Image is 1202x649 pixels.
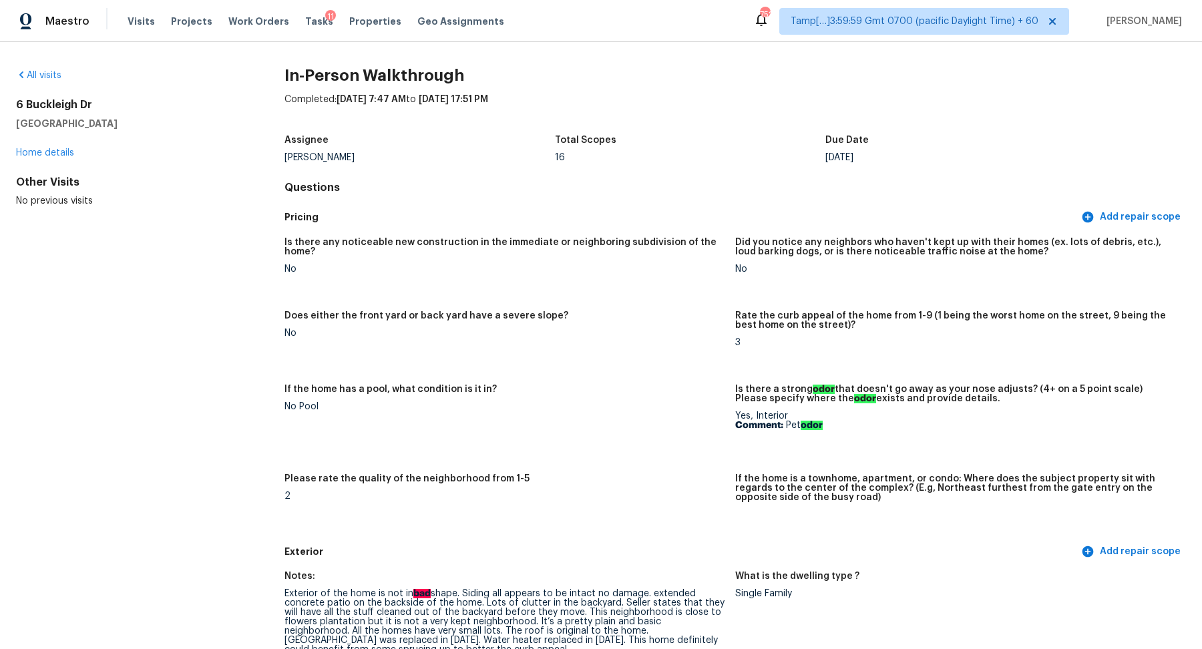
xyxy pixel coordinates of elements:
[284,572,315,581] h5: Notes:
[735,474,1175,502] h5: If the home is a townhome, apartment, or condo: Where does the subject property sit with regards ...
[284,93,1186,128] div: Completed: to
[284,329,725,338] div: No
[284,136,329,145] h5: Assignee
[284,311,568,320] h5: Does either the front yard or back yard have a severe slope?
[16,71,61,80] a: All visits
[735,411,1175,430] div: Yes, Interior
[284,264,725,274] div: No
[735,421,783,430] b: Comment:
[735,264,1175,274] div: No
[735,421,1175,430] p: Pet
[16,117,242,130] h5: [GEOGRAPHIC_DATA]
[284,238,725,256] h5: Is there any noticeable new construction in the immediate or neighboring subdivision of the home?
[284,491,725,501] div: 2
[854,394,876,403] ah_el_jm_1744356538015: odor
[735,238,1175,256] h5: Did you notice any neighbors who haven't kept up with their homes (ex. lots of debris, etc.), lou...
[417,15,504,28] span: Geo Assignments
[171,15,212,28] span: Projects
[413,589,431,598] ah_el_jm_1744357345922: bad
[284,385,497,394] h5: If the home has a pool, what condition is it in?
[555,136,616,145] h5: Total Scopes
[325,10,336,23] div: 11
[284,181,1186,194] h4: Questions
[735,589,1175,598] div: Single Family
[791,15,1038,28] span: Tamp[…]3:59:59 Gmt 0700 (pacific Daylight Time) + 60
[284,402,725,411] div: No Pool
[16,196,93,206] span: No previous visits
[813,385,835,394] ah_el_jm_1744356538015: odor
[16,176,242,189] div: Other Visits
[337,95,406,104] span: [DATE] 7:47 AM
[555,153,825,162] div: 16
[284,545,1078,559] h5: Exterior
[16,148,74,158] a: Home details
[735,311,1175,330] h5: Rate the curb appeal of the home from 1-9 (1 being the worst home on the street, 9 being the best...
[801,421,823,430] ah_el_jm_1744356538015: odor
[284,474,530,483] h5: Please rate the quality of the neighborhood from 1-5
[305,17,333,26] span: Tasks
[16,98,242,112] h2: 6 Buckleigh Dr
[128,15,155,28] span: Visits
[284,69,1186,82] h2: In-Person Walkthrough
[45,15,89,28] span: Maestro
[1078,205,1186,230] button: Add repair scope
[1084,544,1181,560] span: Add repair scope
[760,8,769,21] div: 752
[1078,539,1186,564] button: Add repair scope
[419,95,488,104] span: [DATE] 17:51 PM
[1101,15,1182,28] span: [PERSON_NAME]
[735,572,859,581] h5: What is the dwelling type ?
[735,338,1175,347] div: 3
[825,153,1096,162] div: [DATE]
[284,153,555,162] div: [PERSON_NAME]
[735,385,1175,403] h5: Is there a strong that doesn't go away as your nose adjusts? (4+ on a 5 point scale) Please speci...
[228,15,289,28] span: Work Orders
[825,136,869,145] h5: Due Date
[1084,209,1181,226] span: Add repair scope
[284,210,1078,224] h5: Pricing
[349,15,401,28] span: Properties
